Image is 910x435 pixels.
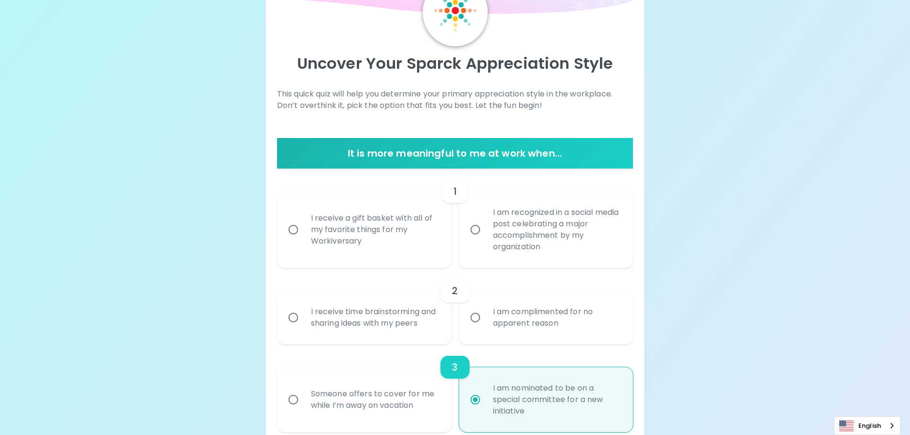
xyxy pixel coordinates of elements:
div: I receive time brainstorming and sharing ideas with my peers [303,295,446,340]
div: Language [834,416,900,435]
div: I am complimented for no apparent reason [485,295,628,340]
div: I am nominated to be on a special committee for a new initiative [485,371,628,428]
div: choice-group-check [277,268,633,344]
p: Uncover Your Sparck Appreciation Style [277,54,633,73]
div: choice-group-check [277,169,633,268]
h6: It is more meaningful to me at work when... [281,146,630,161]
div: I am recognized in a social media post celebrating a major accomplishment by my organization [485,195,628,264]
a: English [835,417,900,435]
div: choice-group-check [277,344,633,432]
div: Someone offers to cover for me while I’m away on vacation [303,377,446,423]
aside: Language selected: English [834,416,900,435]
h6: 1 [453,184,457,199]
h6: 3 [452,360,458,375]
p: This quick quiz will help you determine your primary appreciation style in the workplace. Don’t o... [277,88,633,111]
h6: 2 [452,283,458,298]
div: I receive a gift basket with all of my favorite things for my Workiversary [303,201,446,258]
